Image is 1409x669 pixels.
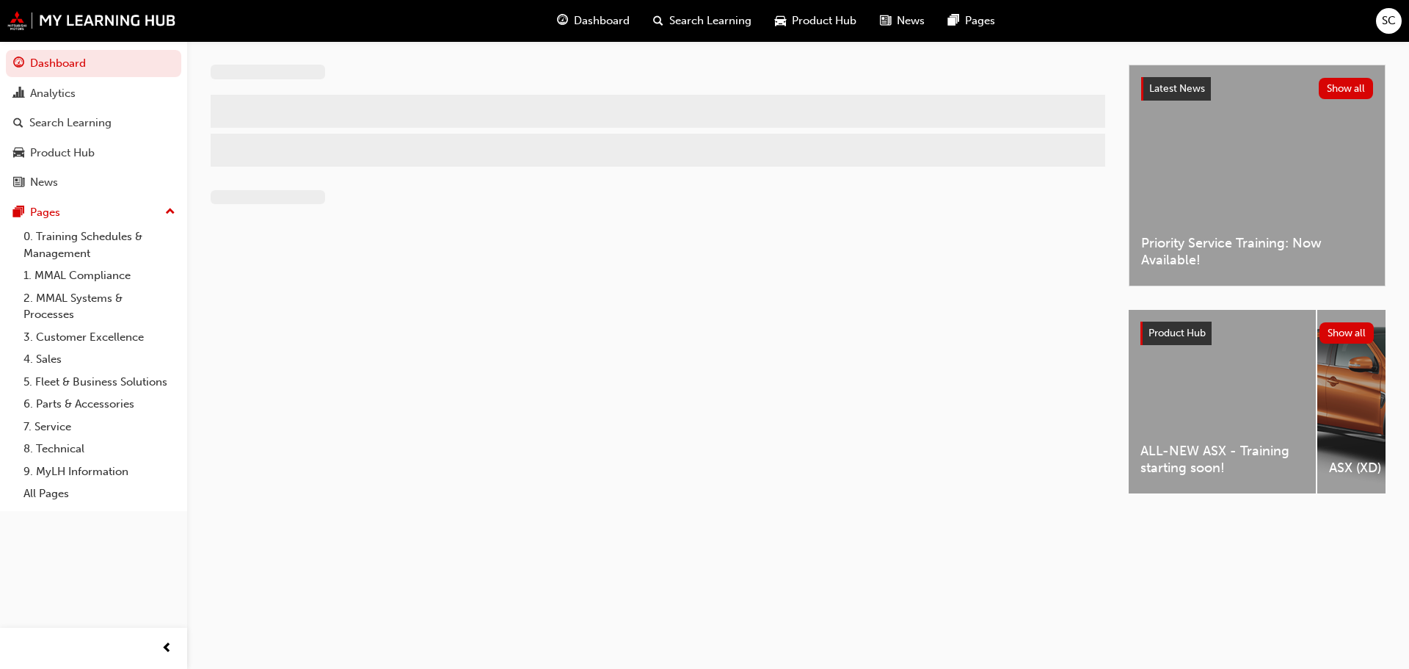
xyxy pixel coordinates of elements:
button: Pages [6,199,181,226]
span: Search Learning [669,12,751,29]
a: 3. Customer Excellence [18,326,181,349]
span: news-icon [13,176,24,189]
span: pages-icon [13,206,24,220]
span: Product Hub [792,12,856,29]
div: News [30,174,58,191]
a: 6. Parts & Accessories [18,393,181,416]
a: pages-iconPages [936,6,1007,36]
a: 2. MMAL Systems & Processes [18,287,181,326]
span: up-icon [165,203,175,222]
a: Latest NewsShow allPriority Service Training: Now Available! [1129,65,1386,286]
a: Product Hub [6,140,181,167]
a: News [6,169,181,196]
a: guage-iconDashboard [545,6,641,36]
span: Pages [965,12,995,29]
span: SC [1382,12,1396,29]
div: Product Hub [30,145,95,162]
a: 7. Service [18,416,181,438]
span: Latest News [1149,82,1205,95]
a: 1. MMAL Compliance [18,264,181,287]
a: ALL-NEW ASX - Training starting soon! [1129,310,1316,493]
a: Dashboard [6,50,181,77]
a: 8. Technical [18,438,181,460]
a: 5. Fleet & Business Solutions [18,371,181,394]
div: Search Learning [29,115,112,131]
span: search-icon [653,12,663,30]
span: guage-icon [557,12,568,30]
div: Pages [30,204,60,221]
span: guage-icon [13,57,24,70]
span: News [897,12,925,29]
a: car-iconProduct Hub [763,6,868,36]
div: Analytics [30,85,76,102]
a: 9. MyLH Information [18,460,181,483]
button: SC [1376,8,1402,34]
span: Dashboard [574,12,630,29]
a: Latest NewsShow all [1141,77,1373,101]
a: news-iconNews [868,6,936,36]
a: Search Learning [6,109,181,137]
span: Priority Service Training: Now Available! [1141,235,1373,268]
a: Analytics [6,80,181,107]
a: 4. Sales [18,348,181,371]
span: prev-icon [161,640,172,658]
span: news-icon [880,12,891,30]
a: Product HubShow all [1140,322,1374,345]
span: car-icon [775,12,786,30]
a: 0. Training Schedules & Management [18,225,181,264]
span: ALL-NEW ASX - Training starting soon! [1140,443,1304,476]
span: chart-icon [13,87,24,101]
a: All Pages [18,482,181,505]
span: car-icon [13,147,24,160]
button: Show all [1319,78,1374,99]
span: search-icon [13,117,23,130]
span: Product Hub [1148,327,1206,339]
img: mmal [7,11,176,30]
span: pages-icon [948,12,959,30]
button: DashboardAnalyticsSearch LearningProduct HubNews [6,47,181,199]
button: Show all [1319,322,1375,344]
a: search-iconSearch Learning [641,6,763,36]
